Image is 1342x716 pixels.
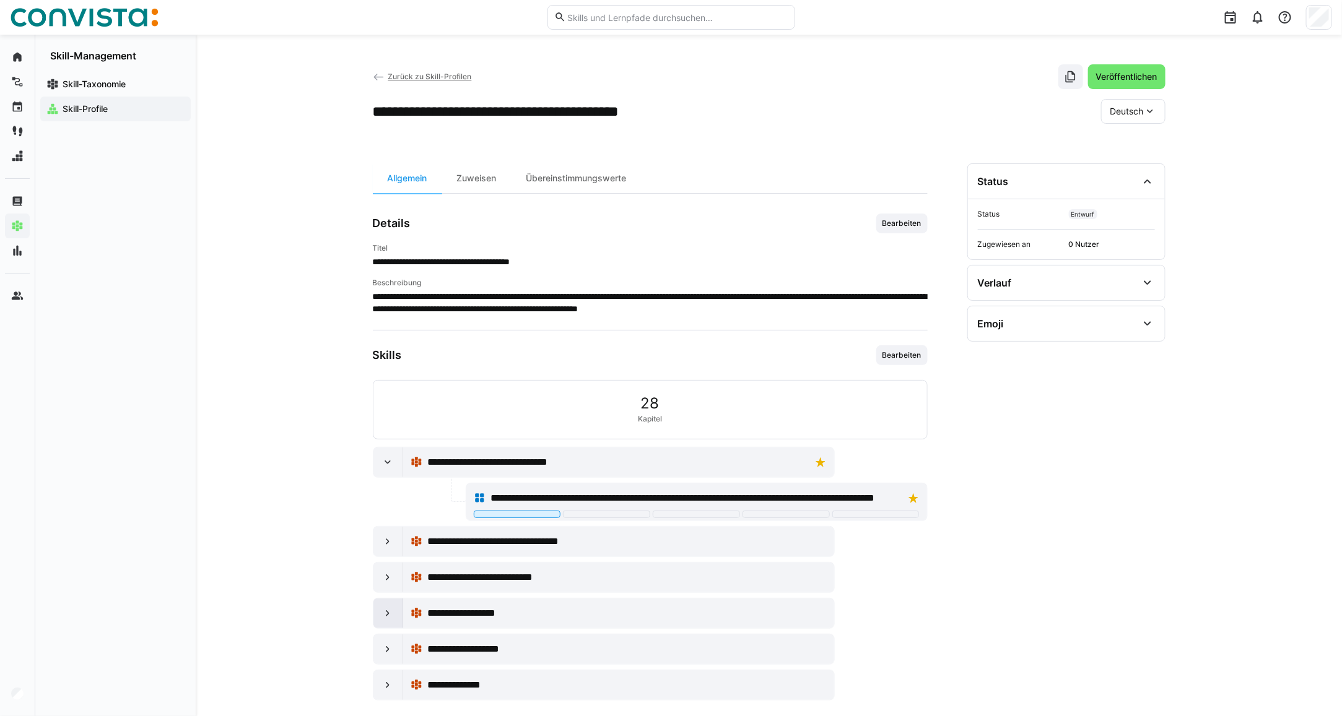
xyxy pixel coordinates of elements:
div: Verlauf [978,277,1012,289]
h3: Details [373,217,411,230]
span: Status [978,209,1064,219]
h4: Titel [373,243,928,253]
button: Veröffentlichen [1088,64,1166,89]
div: Übereinstimmungswerte [512,163,642,193]
div: Allgemein [373,163,442,193]
div: Emoji [978,317,1004,330]
span: Deutsch [1110,105,1144,118]
span: Kapitel [638,414,662,424]
a: Zurück zu Skill-Profilen [373,72,472,81]
div: Zuweisen [442,163,512,193]
input: Skills und Lernpfade durchsuchen… [566,12,788,23]
span: Zurück zu Skill-Profilen [388,72,471,81]
span: 0 Nutzer [1069,239,1155,249]
div: Status [978,175,1009,188]
h4: Beschreibung [373,278,928,288]
span: Zugewiesen an [978,239,1064,249]
button: Bearbeiten [876,345,928,365]
button: Bearbeiten [876,214,928,233]
span: Bearbeiten [881,218,923,228]
span: 28 [641,395,660,412]
span: Entwurf [1071,210,1095,218]
span: Veröffentlichen [1094,71,1159,83]
span: Bearbeiten [881,350,923,360]
h3: Skills [373,348,402,362]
